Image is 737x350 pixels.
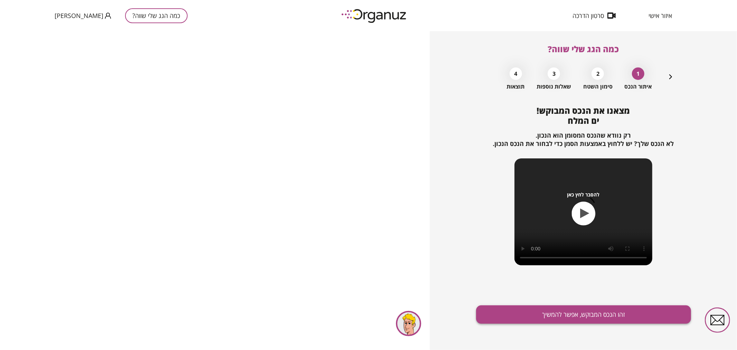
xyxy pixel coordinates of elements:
[592,67,604,80] div: 2
[55,11,111,20] button: [PERSON_NAME]
[573,12,604,19] span: סרטון הדרכה
[625,83,652,90] span: איתור הנכס
[476,305,691,324] button: זהו הנכס המבוקש, אפשר להמשיך
[493,131,674,148] span: רק נוודא שהנכס המסומן הוא הנכון. לא הנכס שלך? יש ללחוץ באמצעות הסמן כדי לבחור את הנכס הנכון.
[507,83,525,90] span: תוצאות
[632,67,644,80] div: 1
[548,43,619,55] span: כמה הגג שלי שווה?
[583,83,613,90] span: סימון השטח
[337,6,413,25] img: logo
[537,83,571,90] span: שאלות נוספות
[649,12,672,19] span: איזור אישי
[510,67,522,80] div: 4
[638,12,682,19] button: איזור אישי
[55,12,103,19] span: [PERSON_NAME]
[125,8,188,23] button: כמה הגג שלי שווה?
[567,192,600,197] span: להסבר לחץ כאן
[548,67,560,80] div: 3
[562,12,626,19] button: סרטון הדרכה
[537,105,630,126] span: מצאנו את הנכס המבוקש! ים המלח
